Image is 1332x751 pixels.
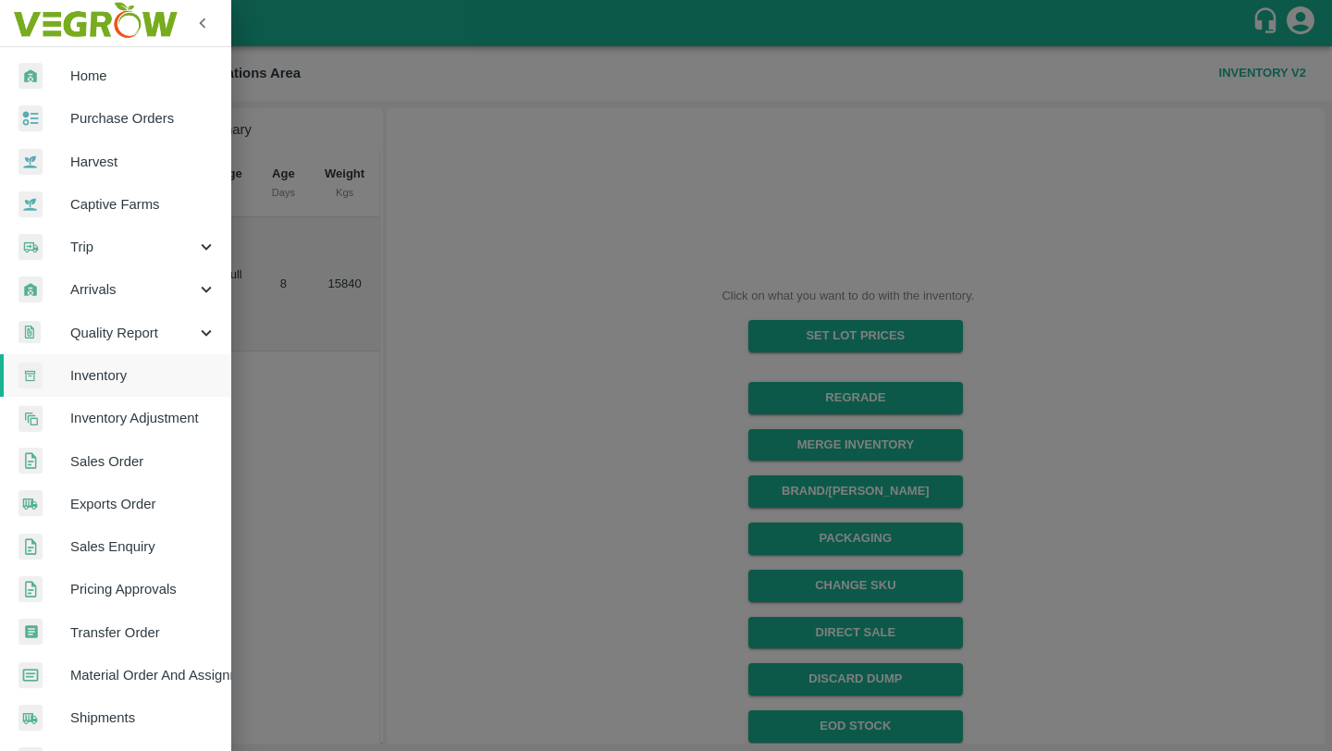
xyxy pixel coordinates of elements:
span: Transfer Order [70,622,216,643]
span: Sales Order [70,451,216,472]
img: whInventory [18,363,43,389]
img: sales [18,534,43,560]
img: whTransfer [18,619,43,646]
span: Home [70,66,216,86]
img: sales [18,448,43,474]
span: Pricing Approvals [70,579,216,599]
img: whArrival [18,63,43,90]
span: Inventory [70,365,216,386]
img: sales [18,576,43,603]
img: harvest [18,148,43,176]
img: shipments [18,705,43,732]
img: delivery [18,234,43,261]
span: Arrivals [70,279,196,300]
img: whArrival [18,277,43,303]
img: centralMaterial [18,662,43,689]
img: qualityReport [18,321,41,344]
span: Trip [70,237,196,257]
span: Harvest [70,152,216,172]
span: Shipments [70,708,216,728]
span: Purchase Orders [70,108,216,129]
span: Captive Farms [70,194,216,215]
img: reciept [18,105,43,132]
img: shipments [18,490,43,517]
img: inventory [18,405,43,432]
span: Quality Report [70,323,196,343]
span: Material Order And Assignment [70,665,216,685]
img: harvest [18,191,43,218]
span: Sales Enquiry [70,536,216,557]
span: Inventory Adjustment [70,408,216,428]
span: Exports Order [70,494,216,514]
